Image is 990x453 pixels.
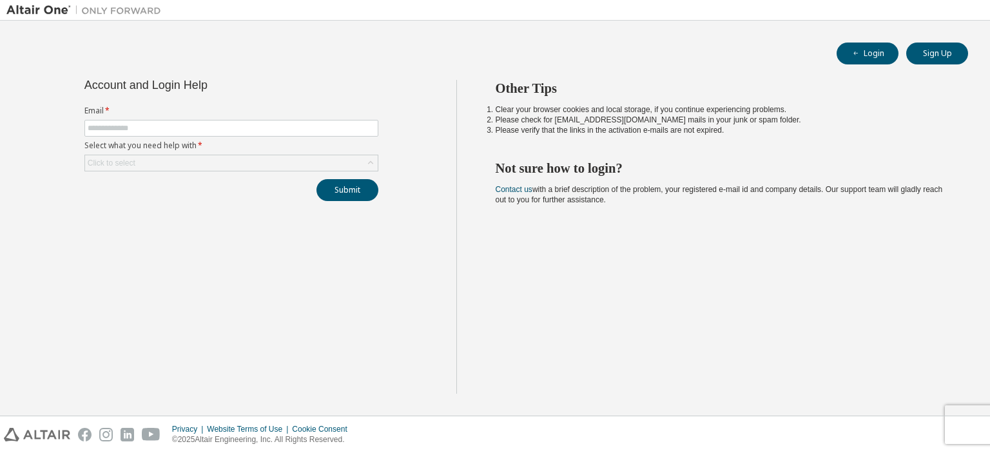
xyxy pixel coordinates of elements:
[837,43,898,64] button: Login
[84,140,378,151] label: Select what you need help with
[207,424,292,434] div: Website Terms of Use
[142,428,160,441] img: youtube.svg
[85,155,378,171] div: Click to select
[6,4,168,17] img: Altair One
[292,424,354,434] div: Cookie Consent
[906,43,968,64] button: Sign Up
[496,80,946,97] h2: Other Tips
[496,115,946,125] li: Please check for [EMAIL_ADDRESS][DOMAIN_NAME] mails in your junk or spam folder.
[496,125,946,135] li: Please verify that the links in the activation e-mails are not expired.
[172,434,355,445] p: © 2025 Altair Engineering, Inc. All Rights Reserved.
[99,428,113,441] img: instagram.svg
[84,106,378,116] label: Email
[496,185,943,204] span: with a brief description of the problem, your registered e-mail id and company details. Our suppo...
[496,185,532,194] a: Contact us
[121,428,134,441] img: linkedin.svg
[78,428,92,441] img: facebook.svg
[84,80,320,90] div: Account and Login Help
[496,160,946,177] h2: Not sure how to login?
[316,179,378,201] button: Submit
[172,424,207,434] div: Privacy
[88,158,135,168] div: Click to select
[496,104,946,115] li: Clear your browser cookies and local storage, if you continue experiencing problems.
[4,428,70,441] img: altair_logo.svg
